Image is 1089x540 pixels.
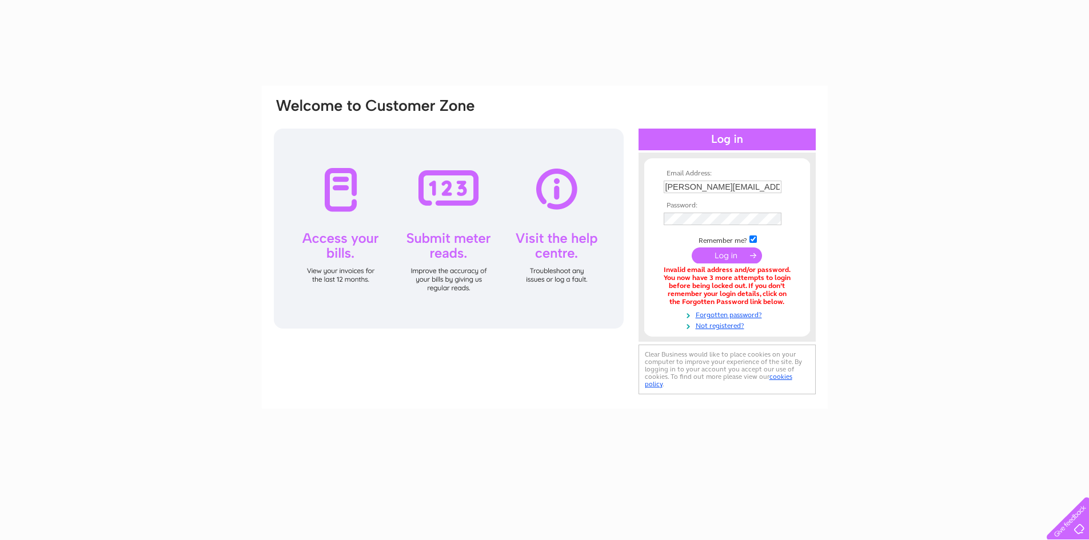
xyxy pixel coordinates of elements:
div: Clear Business would like to place cookies on your computer to improve your experience of the sit... [639,345,816,394]
td: Remember me? [661,234,793,245]
a: Not registered? [664,319,793,330]
th: Email Address: [661,170,793,178]
input: Submit [692,247,762,263]
a: Forgotten password? [664,309,793,319]
div: Invalid email address and/or password. You now have 3 more attempts to login before being locked ... [664,266,791,306]
th: Password: [661,202,793,210]
a: cookies policy [645,373,792,388]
